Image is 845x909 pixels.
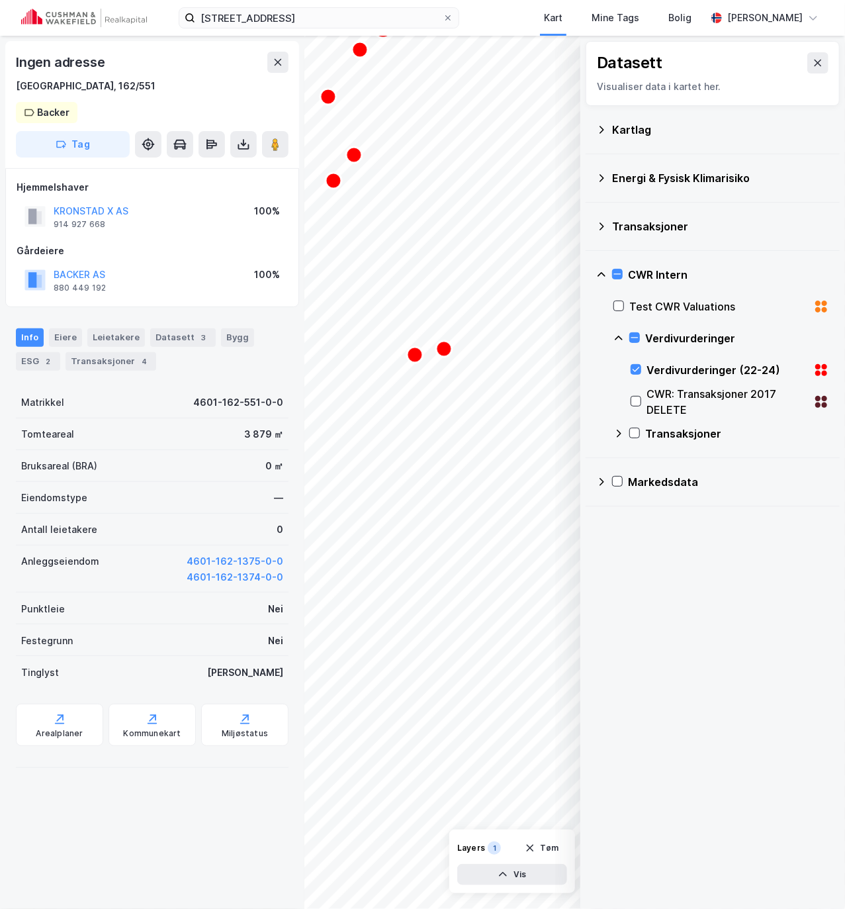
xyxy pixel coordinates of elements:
[49,328,82,347] div: Eiere
[54,283,106,293] div: 880 449 192
[21,633,73,649] div: Festegrunn
[436,341,452,357] div: Map marker
[21,665,59,681] div: Tinglyst
[187,553,283,569] button: 4601-162-1375-0-0
[668,10,691,26] div: Bolig
[36,728,83,739] div: Arealplaner
[779,845,845,909] iframe: Chat Widget
[42,355,55,368] div: 2
[320,89,336,105] div: Map marker
[16,78,156,94] div: [GEOGRAPHIC_DATA], 162/551
[16,131,130,158] button: Tag
[779,845,845,909] div: Kontrollprogram for chat
[244,426,283,442] div: 3 879 ㎡
[646,362,808,378] div: Verdivurderinger (22-24)
[346,147,362,163] div: Map marker
[195,8,443,28] input: Søk på adresse, matrikkel, gårdeiere, leietakere eller personer
[265,458,283,474] div: 0 ㎡
[457,843,485,853] div: Layers
[21,395,64,410] div: Matrikkel
[612,218,829,234] div: Transaksjoner
[373,17,394,38] div: Map marker
[268,601,283,617] div: Nei
[645,330,829,346] div: Verdivurderinger
[727,10,803,26] div: [PERSON_NAME]
[16,328,44,347] div: Info
[66,352,156,371] div: Transaksjoner
[597,79,828,95] div: Visualiser data i kartet her.
[457,864,567,885] button: Vis
[592,10,639,26] div: Mine Tags
[207,665,283,681] div: [PERSON_NAME]
[254,267,280,283] div: 100%
[628,474,829,490] div: Markedsdata
[277,522,283,538] div: 0
[597,52,662,73] div: Datasett
[123,728,181,739] div: Kommunekart
[274,490,283,506] div: —
[138,355,151,368] div: 4
[21,522,97,538] div: Antall leietakere
[222,728,268,739] div: Miljøstatus
[17,179,288,195] div: Hjemmelshaver
[407,347,423,363] div: Map marker
[254,203,280,219] div: 100%
[268,633,283,649] div: Nei
[21,9,147,27] img: cushman-wakefield-realkapital-logo.202ea83816669bd177139c58696a8fa1.svg
[221,328,254,347] div: Bygg
[21,458,97,474] div: Bruksareal (BRA)
[17,243,288,259] div: Gårdeiere
[544,10,562,26] div: Kart
[197,331,210,344] div: 3
[352,42,368,58] div: Map marker
[37,105,69,120] div: Backer
[187,569,283,585] button: 4601-162-1374-0-0
[16,352,60,371] div: ESG
[645,426,829,442] div: Transaksjoner
[21,426,74,442] div: Tomteareal
[488,841,501,855] div: 1
[628,267,829,283] div: CWR Intern
[612,170,829,186] div: Energi & Fysisk Klimarisiko
[21,490,87,506] div: Eiendomstype
[16,52,107,73] div: Ingen adresse
[612,122,829,138] div: Kartlag
[326,173,341,189] div: Map marker
[21,601,65,617] div: Punktleie
[646,386,808,418] div: CWR: Transaksjoner 2017 DELETE
[193,395,283,410] div: 4601-162-551-0-0
[150,328,216,347] div: Datasett
[21,553,99,569] div: Anleggseiendom
[516,837,567,859] button: Tøm
[54,219,105,230] div: 914 927 668
[629,299,808,314] div: Test CWR Valuations
[87,328,145,347] div: Leietakere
